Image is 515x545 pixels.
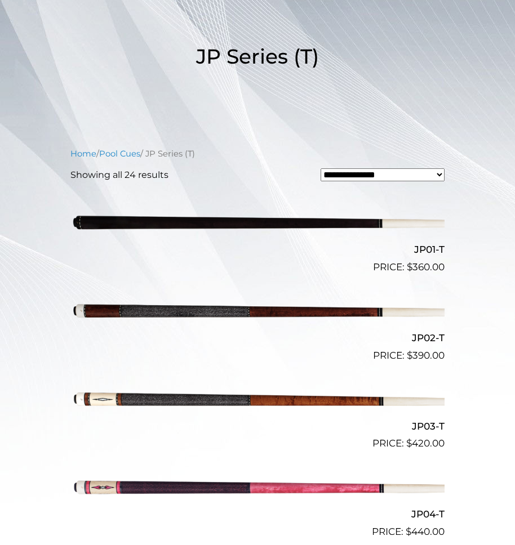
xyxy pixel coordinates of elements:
img: JP01-T [70,191,445,253]
a: JP04-T $440.00 [70,455,445,539]
bdi: 440.00 [406,526,445,537]
select: Shop order [321,168,445,181]
img: JP03-T [70,368,445,430]
a: JP02-T $390.00 [70,279,445,363]
bdi: 360.00 [407,261,445,272]
span: $ [407,350,412,361]
bdi: 420.00 [406,437,445,449]
img: JP02-T [70,279,445,341]
span: $ [407,261,412,272]
span: JP Series (T) [196,44,319,69]
bdi: 390.00 [407,350,445,361]
span: $ [406,526,411,537]
span: $ [406,437,412,449]
a: Home [70,149,96,159]
a: JP03-T $420.00 [70,368,445,451]
img: JP04-T [70,455,445,517]
p: Showing all 24 results [70,168,168,182]
a: JP01-T $360.00 [70,191,445,274]
a: Pool Cues [99,149,140,159]
nav: Breadcrumb [70,148,445,160]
